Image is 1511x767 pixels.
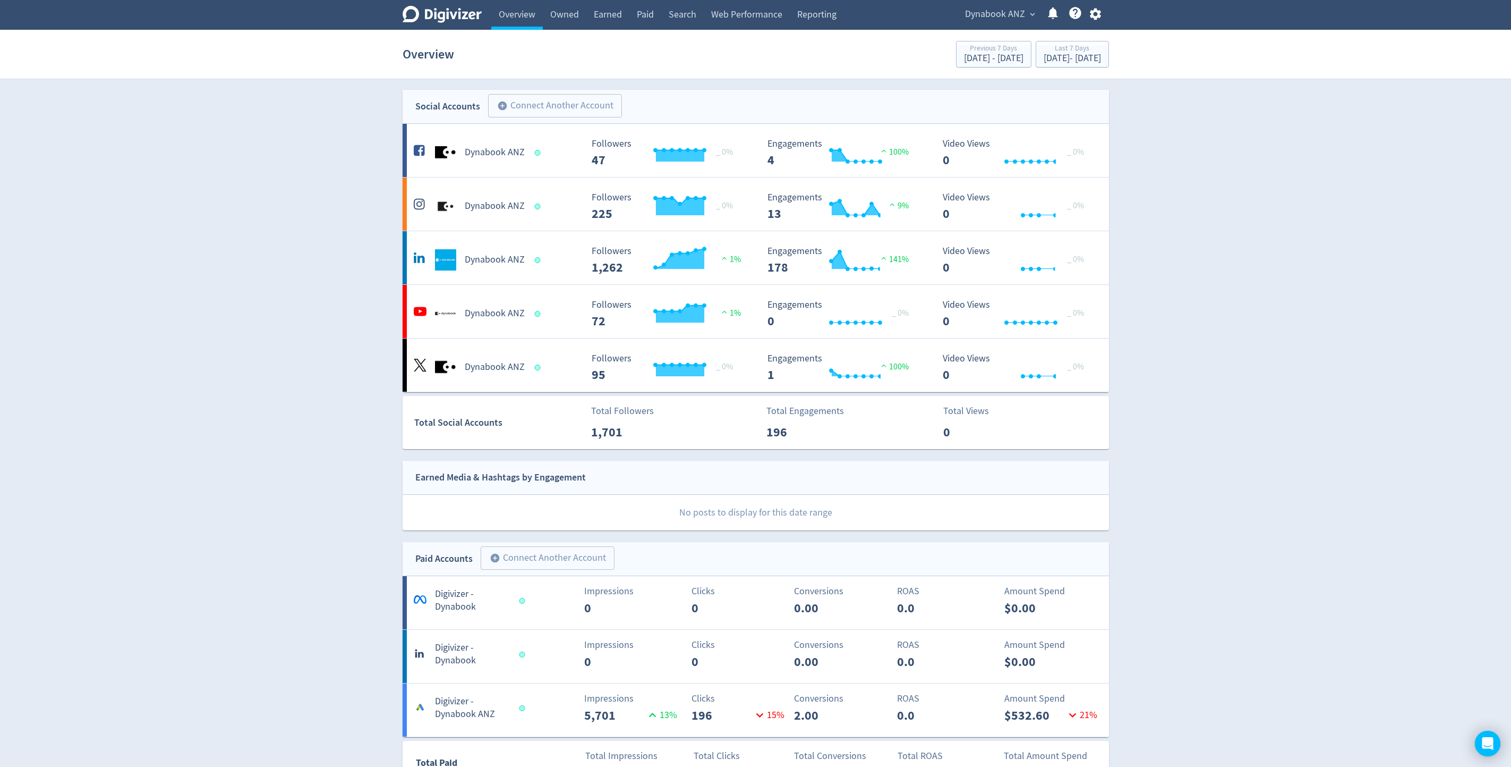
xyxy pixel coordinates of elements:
svg: Video Views 0 [937,192,1097,221]
button: Last 7 Days[DATE]- [DATE] [1036,41,1109,68]
span: _ 0% [1067,200,1084,211]
a: Dynabook ANZ undefinedDynabook ANZ Followers --- Followers 1,262 1% Engagements 178 Engagements 1... [403,231,1109,284]
p: Amount Spend [1004,584,1100,599]
p: Total Conversions [794,749,890,763]
p: Total Followers [591,404,654,418]
p: Total Views [943,404,1004,418]
p: 0.0 [897,599,958,618]
span: _ 0% [892,308,909,318]
span: 1% [719,308,741,318]
p: 2.00 [794,706,855,725]
p: ROAS [897,692,993,706]
h5: Digivizer - Dynabook [435,642,509,667]
p: $0.00 [1004,599,1065,618]
span: 100% [878,147,909,157]
p: 0 [692,652,753,671]
p: Total Clicks [694,749,790,763]
p: 0.0 [897,652,958,671]
svg: Followers --- [586,192,746,221]
a: Connect Another Account [473,548,614,570]
a: Dynabook ANZ undefinedDynabook ANZ Followers --- _ 0% Followers 95 Engagements 1 Engagements 1 10... [403,339,1109,392]
p: Clicks [692,584,788,599]
img: positive-performance.svg [878,361,889,369]
button: Dynabook ANZ [961,6,1038,23]
img: Dynabook ANZ undefined [435,303,456,324]
p: 15 % [753,708,784,722]
p: Total Impressions [585,749,681,763]
span: _ 0% [1067,308,1084,318]
span: 100% [878,361,909,372]
img: positive-performance.svg [878,254,889,262]
p: Amount Spend [1004,638,1100,652]
svg: Engagements 0 [762,300,921,328]
p: 0 [584,599,645,618]
svg: Video Views 0 [937,353,1097,382]
p: 196 [766,423,827,442]
span: _ 0% [716,147,733,157]
p: 5,701 [584,706,645,725]
p: Total ROAS [898,749,994,763]
span: Data last synced: 3 Sep 2025, 5:01am (AEST) [519,598,528,604]
p: 0 [692,599,753,618]
span: Data last synced: 2 Sep 2025, 11:02pm (AEST) [534,365,543,370]
p: 21 % [1065,708,1097,722]
svg: Engagements 13 [762,192,921,221]
svg: Followers --- [586,300,746,328]
img: Dynabook ANZ undefined [435,357,456,378]
span: 9% [887,200,909,211]
img: Dynabook ANZ undefined [435,249,456,271]
h5: Digivizer - Dynabook [435,588,509,613]
h5: Dynabook ANZ [465,361,525,374]
span: _ 0% [716,200,733,211]
h5: Dynabook ANZ [465,200,525,213]
img: positive-performance.svg [878,147,889,155]
p: ROAS [897,584,993,599]
p: No posts to display for this date range [403,495,1109,530]
span: 1% [719,254,741,265]
div: [DATE] - [DATE] [964,54,1023,63]
a: Dynabook ANZ undefinedDynabook ANZ Followers --- _ 0% Followers 225 Engagements 13 Engagements 13... [403,178,1109,231]
svg: Engagements 178 [762,246,921,274]
div: Last 7 Days [1044,45,1101,54]
p: ROAS [897,638,993,652]
h1: Overview [403,37,454,71]
p: 0.00 [794,652,855,671]
p: Conversions [794,638,890,652]
div: Total Social Accounts [414,415,584,431]
span: _ 0% [1067,147,1084,157]
span: _ 0% [1067,361,1084,372]
img: positive-performance.svg [719,254,730,262]
span: add_circle [497,100,508,111]
svg: Video Views 0 [937,246,1097,274]
button: Connect Another Account [481,546,614,570]
p: 0 [943,423,1004,442]
a: Digivizer - DynabookImpressions0Clicks0Conversions0.00ROAS0.0Amount Spend$0.00 [403,630,1109,683]
a: *Digivizer - DynabookImpressions0Clicks0Conversions0.00ROAS0.0Amount Spend$0.00 [403,576,1109,629]
div: Paid Accounts [415,551,473,567]
p: $0.00 [1004,652,1065,671]
img: Dynabook ANZ undefined [435,142,456,163]
div: Previous 7 Days [964,45,1023,54]
a: Dynabook ANZ undefinedDynabook ANZ Followers --- Followers 72 1% Engagements 0 Engagements 0 _ 0%... [403,285,1109,338]
span: expand_more [1028,10,1037,19]
p: 1,701 [591,423,652,442]
p: Clicks [692,638,788,652]
h5: Dynabook ANZ [465,146,525,159]
p: Amount Spend [1004,692,1100,706]
h5: Dynabook ANZ [465,254,525,266]
span: add_circle [490,553,500,563]
span: Data last synced: 2 Sep 2025, 9:01pm (AEST) [519,652,528,658]
p: 196 [692,706,753,725]
svg: linkedin [414,646,426,659]
p: Impressions [584,638,680,652]
p: Conversions [794,584,890,599]
p: Clicks [692,692,788,706]
svg: Followers --- [586,139,746,167]
svg: Followers --- [586,246,746,274]
p: 0.0 [897,706,958,725]
div: Social Accounts [415,99,480,114]
button: Previous 7 Days[DATE] - [DATE] [956,41,1031,68]
span: Data last synced: 3 Sep 2025, 12:01am (AEST) [534,311,543,317]
svg: Followers --- [586,353,746,382]
img: Dynabook ANZ undefined [435,196,456,217]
